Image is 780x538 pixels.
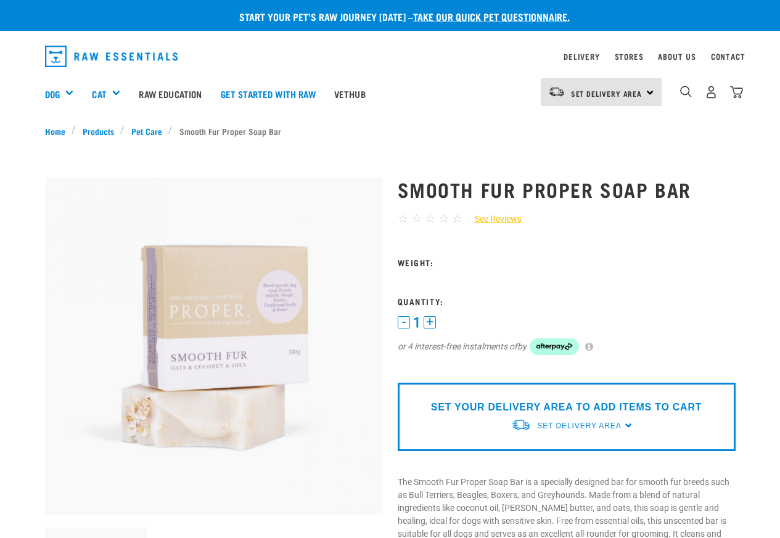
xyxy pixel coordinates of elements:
h1: Smooth Fur Proper Soap Bar [398,178,736,200]
button: - [398,316,410,328]
a: Cat [92,87,106,101]
span: 1 [413,316,421,329]
div: or 4 interest-free instalments of by [398,338,736,356]
h3: Quantity: [398,296,736,306]
img: user.png [705,86,718,99]
a: Stores [615,54,644,59]
a: Vethub [325,69,375,118]
span: ☆ [411,211,422,226]
img: home-icon@2x.png [730,86,743,99]
nav: dropdown navigation [35,41,745,72]
img: home-icon-1@2x.png [680,86,692,97]
a: Delivery [564,54,599,59]
img: Raw Essentials Logo [45,46,178,67]
a: Dog [45,87,60,101]
a: Get started with Raw [211,69,325,118]
img: van-moving.png [511,418,531,431]
a: take our quick pet questionnaire. [413,14,570,19]
p: SET YOUR DELIVERY AREA TO ADD ITEMS TO CART [431,400,702,415]
a: See Reviews [462,213,522,226]
a: Products [76,124,120,137]
a: About Us [658,54,696,59]
img: Smooth fur soap [45,177,383,515]
span: ☆ [398,211,408,226]
img: van-moving.png [548,86,565,97]
span: ☆ [452,211,462,226]
a: Pet Care [125,124,168,137]
span: Set Delivery Area [571,91,642,96]
h3: Weight: [398,258,736,267]
span: ☆ [438,211,449,226]
span: Set Delivery Area [537,422,621,430]
nav: breadcrumbs [45,124,736,137]
span: ☆ [425,211,435,226]
button: + [424,316,436,328]
a: Raw Education [129,69,211,118]
a: Contact [711,54,745,59]
a: Home [45,124,72,137]
img: Afterpay [530,338,579,356]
